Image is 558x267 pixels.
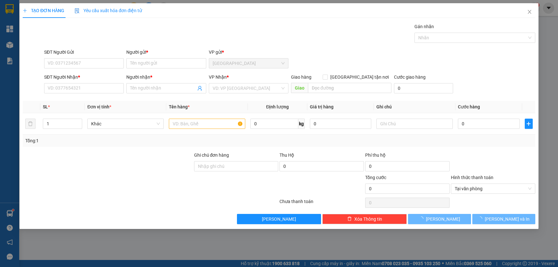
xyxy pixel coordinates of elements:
input: Ghi chú đơn hàng [194,161,279,171]
button: [PERSON_NAME] và In [472,214,535,224]
span: Tổng cước [365,175,386,180]
label: Hình thức thanh toán [451,175,493,180]
div: Chưa thanh toán [279,198,365,209]
span: loading [478,216,485,221]
div: VP gửi [209,49,288,56]
span: Xóa Thông tin [354,216,382,223]
th: Ghi chú [374,101,455,113]
input: VD: Bàn, Ghế [169,119,245,129]
span: Tại văn phòng [455,184,531,193]
span: Tên hàng [169,104,190,109]
span: Giá trị hàng [310,104,334,109]
button: Close [521,3,538,21]
img: icon [75,8,80,13]
button: [PERSON_NAME] [237,214,321,224]
div: SĐT Người Gửi [44,49,124,56]
span: Yêu cầu xuất hóa đơn điện tử [75,8,142,13]
span: Sài Gòn [213,59,285,68]
div: Người nhận [126,74,206,81]
span: [PERSON_NAME] [262,216,296,223]
span: [PERSON_NAME] [426,216,460,223]
button: delete [25,119,35,129]
span: Cước hàng [458,104,480,109]
span: TẠO ĐƠN HÀNG [23,8,64,13]
span: Đơn vị tính [87,104,111,109]
span: VP Nhận [209,75,227,80]
input: Cước giao hàng [394,83,453,93]
span: Thu Hộ [279,153,294,158]
span: SL [43,104,48,109]
div: SĐT Người Nhận [44,74,124,81]
span: user-add [197,86,202,91]
button: plus [525,119,533,129]
label: Ghi chú đơn hàng [194,153,229,158]
label: Cước giao hàng [394,75,426,80]
span: [PERSON_NAME] và In [485,216,530,223]
input: Dọc đường [308,83,391,93]
div: Người gửi [126,49,206,56]
span: [GEOGRAPHIC_DATA] tận nơi [328,74,391,81]
button: [PERSON_NAME] [408,214,471,224]
span: plus [525,121,532,126]
span: Khác [91,119,160,129]
span: Giao [291,83,308,93]
input: Ghi Chú [376,119,453,129]
input: 0 [310,119,372,129]
span: kg [298,119,305,129]
span: close [527,9,532,14]
span: Định lượng [266,104,289,109]
span: delete [347,216,352,222]
span: Giao hàng [291,75,311,80]
div: Tổng: 1 [25,137,216,144]
div: Phí thu hộ [365,152,450,161]
button: deleteXóa Thông tin [322,214,407,224]
span: loading [419,216,426,221]
label: Gán nhãn [414,24,434,29]
span: plus [23,8,27,13]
